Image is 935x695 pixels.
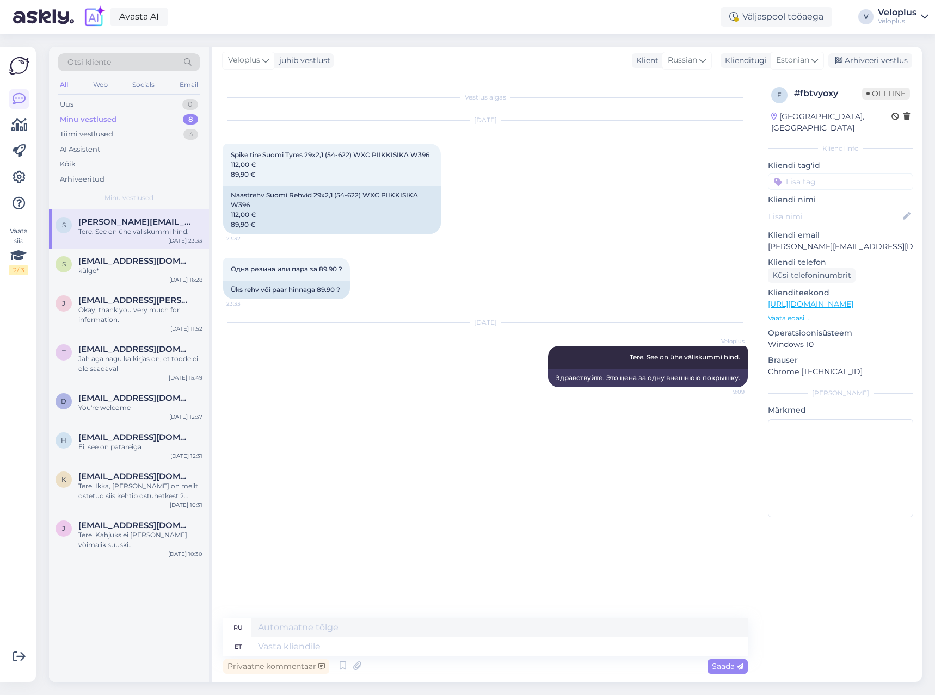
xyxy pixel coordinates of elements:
[862,88,910,100] span: Offline
[223,318,748,327] div: [DATE]
[721,55,767,66] div: Klienditugi
[768,327,913,339] p: Operatsioonisüsteem
[771,111,891,134] div: [GEOGRAPHIC_DATA], [GEOGRAPHIC_DATA]
[91,78,110,92] div: Web
[183,114,198,125] div: 8
[275,55,330,66] div: juhib vestlust
[768,405,913,416] p: Märkmed
[60,129,113,140] div: Tiimi vestlused
[223,115,748,125] div: [DATE]
[776,54,809,66] span: Estonian
[78,481,202,501] div: Tere. Ikka, [PERSON_NAME] on meilt ostetud siis kehtib ostuhetkest 2 aasta pikkune pretensioonide...
[78,256,192,266] span: sten.soel@gmail.com
[83,5,106,28] img: explore-ai
[712,661,743,671] span: Saada
[61,436,66,444] span: h
[62,524,65,532] span: j
[878,17,916,26] div: Veloplus
[9,226,28,275] div: Vaata siia
[78,471,192,481] span: Kellymiadzieles@gmail.com
[60,114,116,125] div: Minu vestlused
[183,129,198,140] div: 3
[226,234,267,243] span: 23:32
[78,227,202,237] div: Tere. See on ühe väliskummi hind.
[548,369,748,387] div: Здравствуйте. Это цена за одну внешнюю покрышку.
[170,325,202,333] div: [DATE] 11:52
[78,520,192,530] span: joni26171@gmail.com
[768,194,913,206] p: Kliendi nimi
[828,53,912,68] div: Arhiveeri vestlus
[223,186,441,234] div: Naastrehv Suomi Rehvid 29x2,1 (54-622) WXC PIIKKISIKA W396 112,00 € 89,90 €
[170,501,202,509] div: [DATE] 10:31
[794,87,862,100] div: # fbtvyoxy
[231,265,342,273] span: Одна резина или пара за 89.90 ?
[768,287,913,299] p: Klienditeekond
[169,276,202,284] div: [DATE] 16:28
[62,260,66,268] span: s
[630,353,740,361] span: Tere. See on ühe väliskummi hind.
[768,144,913,153] div: Kliendi info
[110,8,168,26] a: Avasta AI
[233,618,243,637] div: ru
[768,388,913,398] div: [PERSON_NAME]
[768,313,913,323] p: Vaata edasi ...
[60,99,73,110] div: Uus
[177,78,200,92] div: Email
[235,637,242,656] div: et
[67,57,111,68] span: Otsi kliente
[60,174,104,185] div: Arhiveeritud
[768,355,913,366] p: Brauser
[768,160,913,171] p: Kliendi tag'id
[226,300,267,308] span: 23:33
[60,144,100,155] div: AI Assistent
[61,475,66,483] span: K
[768,173,913,190] input: Lisa tag
[668,54,697,66] span: Russian
[62,299,65,307] span: j
[61,397,66,405] span: d
[62,221,66,229] span: s
[768,366,913,377] p: Chrome [TECHNICAL_ID]
[130,78,157,92] div: Socials
[858,9,874,24] div: V
[231,151,429,178] span: Spike tire Suomi Tyres 29x2,1 (54-622) WXC PIIKKISIKA W396 112,00 € 89,90 €
[632,55,659,66] div: Klient
[228,54,260,66] span: Veloplus
[223,92,748,102] div: Vestlus algas
[768,339,913,350] p: Windows 10
[78,305,202,325] div: Okay, thank you very much for information.
[168,237,202,245] div: [DATE] 23:33
[768,210,901,222] input: Lisa nimi
[78,530,202,550] div: Tere. Kahjuks ei [PERSON_NAME] võimalik suuski [GEOGRAPHIC_DATA] välja saata
[78,344,192,354] span: thomas8714@gmail.com
[223,281,350,299] div: Üks rehv või paar hinnaga 89.90 ?
[9,55,29,76] img: Askly Logo
[78,295,192,305] span: jan.zavadil@gmail.com
[704,388,745,396] span: 9:09
[878,8,928,26] a: VeloplusVeloplus
[78,403,202,413] div: You're welcome
[78,393,192,403] span: danielparas@gmail.com
[170,452,202,460] div: [DATE] 12:31
[78,217,192,227] span: slavik.zh@inbox.ru
[78,354,202,374] div: Jah aga nagu ka kirjas on, et toode ei ole saadaval
[78,266,202,276] div: külge*
[78,432,192,442] span: helklus@hotmail.com
[878,8,916,17] div: Veloplus
[78,442,202,452] div: Ei, see on patareiga
[62,348,66,356] span: t
[721,7,832,27] div: Väljaspool tööaega
[768,268,856,283] div: Küsi telefoninumbrit
[223,659,329,674] div: Privaatne kommentaar
[60,159,76,170] div: Kõik
[9,265,28,275] div: 2 / 3
[169,413,202,421] div: [DATE] 12:37
[704,337,745,345] span: Veloplus
[169,374,202,382] div: [DATE] 15:49
[104,193,153,203] span: Minu vestlused
[768,299,853,309] a: [URL][DOMAIN_NAME]
[768,229,913,241] p: Kliendi email
[182,99,198,110] div: 0
[768,241,913,252] p: [PERSON_NAME][EMAIL_ADDRESS][DOMAIN_NAME]
[768,257,913,268] p: Kliendi telefon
